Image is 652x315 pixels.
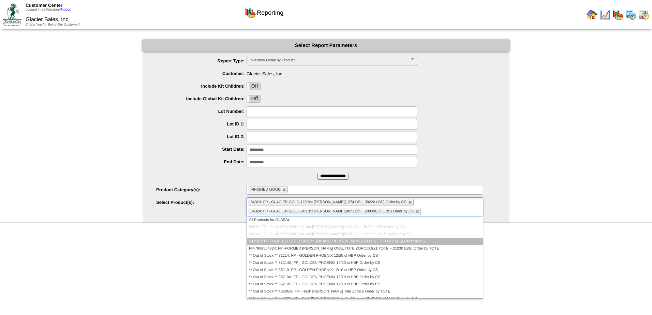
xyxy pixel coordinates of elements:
li: 54324: FP - GLACIER GOLD 24/10ct [PERSON_NAME](8871 CS ~ 299396.25 LBS) Order by CS [247,231,483,238]
span: Glacier Sales, Inc [156,69,509,76]
label: Product Category(s): [156,187,247,192]
label: Include Kit Children: [156,84,247,89]
label: Lot Number: [156,109,247,114]
label: End Date: [156,159,247,164]
img: ZoRoCo_Logo(Green%26Foil)%20jpg.webp [3,3,21,26]
span: 54324: FP - GLACIER GOLD 24/10ct [PERSON_NAME](8871 CS ~ 299396.25 LBS) Order by CS [251,209,414,213]
span: Reporting [257,9,283,16]
img: calendarinout.gif [638,9,649,20]
img: graph.gif [612,9,623,20]
label: Lot ID 2: [156,134,247,139]
img: line_graph.gif [599,9,610,20]
img: home.gif [587,9,597,20]
span: Customer Center [26,3,62,8]
li: ** Out of Stock ** 35210: FP - GOLDEN PHOENIX 12/10 ct HBP Order by CS [247,267,483,274]
label: Customer: [156,71,247,76]
span: FINISHED GOOD [251,187,281,192]
li: All Products for GLASAL [247,216,483,224]
span: 54323: FP - GLACIER GOLD 12/18ct [PERSON_NAME](1274 CS ~ 38220 LBS) Order by CS [251,200,406,204]
img: graph.gif [245,7,256,18]
div: Select Report Parameters [143,40,509,51]
li: ** Out of Stock ** 31214: FP - GOLDEN PHOENIX 12/20 ct HBP Order by CS [247,252,483,259]
li: ** Out of Stock ** 31214S: FP - GOLDEN PHOENIX 12/20 ct HBP Order by CS [247,259,483,267]
span: Logged in as Kfarabee [26,8,72,12]
div: OnOff [247,95,261,103]
li: ** Out of Stock ** 35210A: FP - GOLDEN PHOENIX 12/10 ct HBP Order by CS [247,274,483,281]
span: Inventory Detail by Product [250,56,408,64]
li: 54323: FP - GLACIER GOLD 12/18ct [PERSON_NAME](1274 CS ~ 38220 LBS) Order by CS [247,224,483,231]
label: Report Type: [156,58,247,63]
li: ** Out of Stock ** 4820GS: FP - Hash [PERSON_NAME] Tote Zoroco Order by TOTE [247,288,483,295]
label: Lot ID 1: [156,121,247,126]
li: ** Out of Stock ** 35210S: FP - GOLDEN PHOENIX 12/10 ct HBP Order by CS [247,281,483,288]
label: Off [247,95,261,102]
label: Select Product(s): [156,200,247,205]
label: Start Date: [156,147,247,152]
a: (logout) [60,8,72,12]
div: OnOff [247,82,261,90]
span: Thank You for Being Our Customer! [26,23,80,27]
span: Glacier Sales, Inc [26,17,68,22]
li: FP-7968554324: FP -FORMED [PERSON_NAME] OVAL TOTE ZOROCO(21 TOTE ~ 21030 LBS) Order by TOTE [247,245,483,252]
li: 54324S: FP - GLACIER GOLD 24/10ct SQUARE [PERSON_NAME](990 CS ~ 33412.5 LBS) Order by CS [247,238,483,245]
img: calendarprod.gif [625,9,636,20]
li: ** Out of Stock ** 54323C: FP - GLACIER GOLD 12/18ct Hashbrown [PERSON_NAME] Order by CS [247,295,483,302]
label: Off [247,83,261,90]
label: Include Global Kit Children: [156,96,247,101]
